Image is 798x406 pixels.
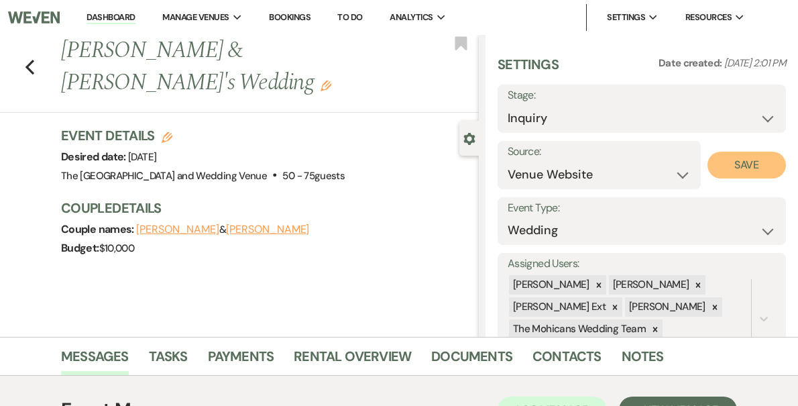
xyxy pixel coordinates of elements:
[390,11,433,24] span: Analytics
[431,346,512,375] a: Documents
[321,79,331,91] button: Edit
[707,152,786,179] button: Save
[509,319,648,339] div: The Mohicans Wedding Team
[149,346,188,375] a: Tasks
[128,150,156,164] span: [DATE]
[659,56,724,70] span: Date created:
[622,346,664,375] a: Notes
[162,11,229,24] span: Manage Venues
[226,224,309,235] button: [PERSON_NAME]
[282,169,345,183] span: 50 - 75 guests
[136,223,309,236] span: &
[509,297,608,317] div: [PERSON_NAME] Ext
[498,55,559,85] h3: Settings
[508,199,776,218] label: Event Type:
[208,346,274,375] a: Payments
[532,346,602,375] a: Contacts
[61,199,465,217] h3: Couple Details
[269,11,310,23] a: Bookings
[508,142,691,162] label: Source:
[61,150,128,164] span: Desired date:
[61,35,390,99] h1: [PERSON_NAME] & [PERSON_NAME]'s Wedding
[685,11,732,24] span: Resources
[625,297,707,317] div: [PERSON_NAME]
[508,86,776,105] label: Stage:
[609,275,691,295] div: [PERSON_NAME]
[509,275,591,295] div: [PERSON_NAME]
[61,169,267,183] span: The [GEOGRAPHIC_DATA] and Wedding Venue
[337,11,362,23] a: To Do
[87,11,135,24] a: Dashboard
[607,11,645,24] span: Settings
[61,222,136,236] span: Couple names:
[136,224,219,235] button: [PERSON_NAME]
[99,242,135,255] span: $10,000
[508,254,776,274] label: Assigned Users:
[8,3,60,32] img: Weven Logo
[463,132,475,144] button: Close lead details
[61,346,129,375] a: Messages
[61,241,99,255] span: Budget:
[724,56,786,70] span: [DATE] 2:01 PM
[61,126,345,145] h3: Event Details
[294,346,411,375] a: Rental Overview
